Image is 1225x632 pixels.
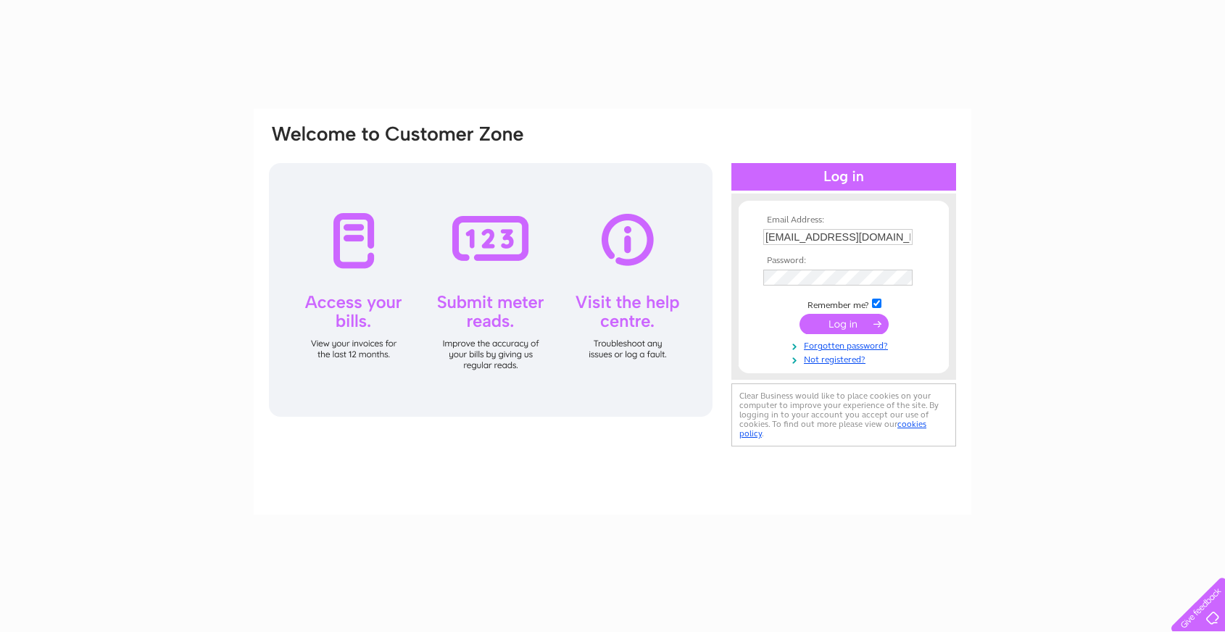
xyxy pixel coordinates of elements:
th: Email Address: [760,215,928,225]
input: Submit [800,314,889,334]
th: Password: [760,256,928,266]
div: Clear Business would like to place cookies on your computer to improve your experience of the sit... [731,383,956,446]
a: Not registered? [763,352,928,365]
a: cookies policy [739,419,926,438]
a: Forgotten password? [763,338,928,352]
td: Remember me? [760,296,928,311]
